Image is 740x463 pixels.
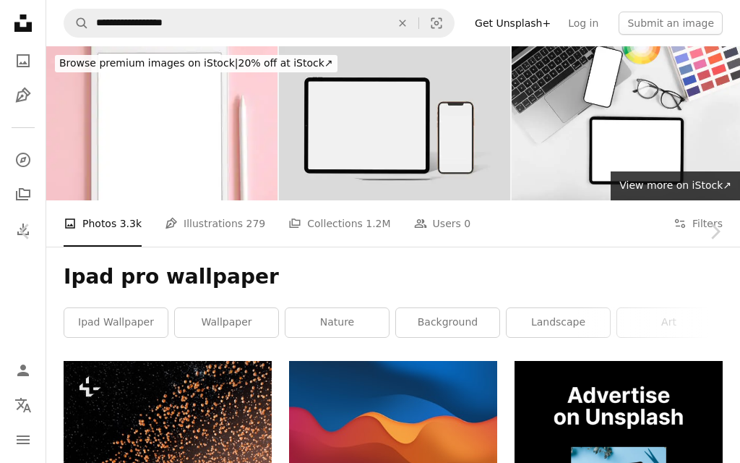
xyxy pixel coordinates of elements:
h1: Ipad pro wallpaper [64,264,723,290]
a: a blue and orange background with wavy shapes [289,424,497,437]
a: Illustrations [9,81,38,110]
a: art [617,308,720,337]
a: Explore [9,145,38,174]
a: Log in / Sign up [9,356,38,385]
form: Find visuals sitewide [64,9,455,38]
button: Language [9,391,38,420]
a: Illustrations 279 [165,200,265,247]
span: 1.2M [366,216,390,231]
button: Submit an image [619,12,723,35]
a: Photos [9,46,38,75]
span: 279 [246,216,266,231]
button: Search Unsplash [64,9,89,37]
a: Get Unsplash+ [466,12,559,35]
a: ipad wallpaper [64,308,168,337]
img: iPad Pro, iPhone 12 Digital Device Screen Mockups Template For presentation branding, corporate i... [279,46,510,200]
span: 20% off at iStock ↗ [59,57,333,69]
a: background [396,308,499,337]
span: View more on iStock ↗ [619,179,731,191]
a: landscape [507,308,610,337]
button: Menu [9,425,38,454]
a: Collections 1.2M [288,200,390,247]
a: Next [689,162,740,301]
a: Users 0 [414,200,471,247]
button: Visual search [419,9,454,37]
a: Browse premium images on iStock|20% off at iStock↗ [46,46,346,81]
button: Clear [387,9,418,37]
button: Filters [674,200,723,247]
a: wallpaper [175,308,278,337]
a: View more on iStock↗ [611,171,740,200]
span: 0 [464,216,470,231]
a: Log in [559,12,607,35]
span: Browse premium images on iStock | [59,57,238,69]
a: nature [285,308,389,337]
img: iPad pro tablet with white screen with pen on pink color background flowers. Office design woman ... [46,46,277,200]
